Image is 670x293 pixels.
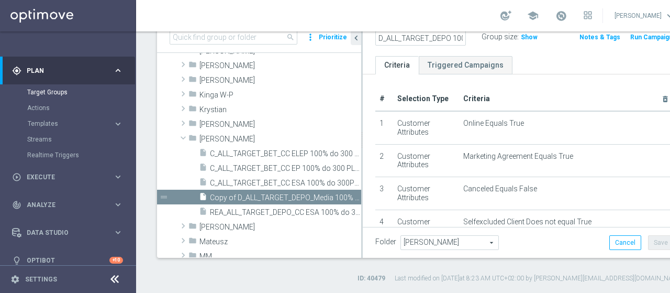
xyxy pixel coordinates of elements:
[351,33,361,43] i: chevron_left
[12,228,113,237] div: Data Studio
[375,31,466,46] input: Enter a name for this target group
[393,177,459,210] td: Customer Attributes
[188,75,197,87] i: folder
[12,67,124,75] button: gps_fixed Plan keyboard_arrow_right
[188,60,197,72] i: folder
[375,87,393,111] th: #
[527,10,539,21] span: school
[27,84,135,100] div: Target Groups
[28,121,113,127] div: Templates
[199,223,361,232] span: Maryna Sh.
[661,95,669,103] i: delete_forever
[393,111,459,144] td: Customer Attributes
[286,33,295,41] span: search
[463,218,591,226] span: Selfexcluded Client Does not equal True
[463,152,573,161] span: Marketing Agreement Equals True
[27,104,109,112] a: Actions
[210,179,361,188] span: C_ALL_TARGET_BET_CC ESA 100% do 300PLN_240725
[188,236,197,248] i: folder
[199,252,361,261] span: MM
[12,256,21,265] i: lightbulb
[305,30,316,45] i: more_vert
[199,178,207,190] i: insert_drive_file
[113,119,123,129] i: keyboard_arrow_right
[10,275,20,284] i: settings
[109,257,123,264] div: +10
[578,31,621,43] button: Notes & Tags
[113,227,123,237] i: keyboard_arrow_right
[210,164,361,173] span: C_ALL_TARGET_BET_CC EP 100% do 300 PLN_040825
[12,200,21,210] i: track_changes
[375,237,396,246] label: Folder
[27,174,113,180] span: Execute
[463,185,537,193] span: Canceled Equals False
[351,30,361,45] button: chevron_left
[358,274,385,283] label: ID: 40479
[393,144,459,177] td: Customer Attributes
[12,200,113,210] div: Analyze
[188,251,197,263] i: folder
[188,104,197,116] i: folder
[12,229,124,237] button: Data Studio keyboard_arrow_right
[375,111,393,144] td: 1
[170,30,297,45] input: Quick find group or folder
[113,200,123,210] i: keyboard_arrow_right
[199,207,207,219] i: insert_drive_file
[463,119,524,128] span: Online Equals True
[27,135,109,144] a: Streams
[375,144,393,177] td: 2
[12,172,113,182] div: Execute
[28,121,103,127] span: Templates
[482,32,517,41] label: Group size
[27,132,135,147] div: Streams
[27,68,113,74] span: Plan
[317,30,349,45] button: Prioritize
[12,256,124,265] button: lightbulb Optibot +10
[210,208,361,217] span: REA_ALL_TARGET_DEPO_CC ESA 100% do 300 PLN_070825
[463,94,490,103] span: Criteria
[199,148,207,160] i: insert_drive_file
[188,90,197,102] i: folder
[27,88,109,96] a: Target Groups
[609,235,641,250] button: Cancel
[27,100,135,116] div: Actions
[113,66,123,75] i: keyboard_arrow_right
[199,91,361,100] span: Kinga W-P
[188,119,197,131] i: folder
[27,120,124,128] button: Templates keyboard_arrow_right
[521,34,538,41] span: Show
[188,222,197,234] i: folder
[12,201,124,209] button: track_changes Analyze keyboard_arrow_right
[12,172,21,182] i: play_circle_outline
[210,193,361,202] span: Copy of D_ALL_TARGET_DEPO_Media 100% LN RVM 2_010825
[199,105,361,114] span: Krystian
[113,172,123,182] i: keyboard_arrow_right
[375,56,419,74] a: Criteria
[27,230,113,236] span: Data Studio
[12,173,124,181] button: play_circle_outline Execute keyboard_arrow_right
[12,66,113,75] div: Plan
[27,116,135,132] div: Templates
[27,151,109,159] a: Realtime Triggers
[199,120,361,129] span: Marcin G
[188,134,197,146] i: folder
[199,135,361,144] span: Maria M.
[27,147,135,163] div: Realtime Triggers
[12,66,21,75] i: gps_fixed
[199,192,207,204] i: insert_drive_file
[517,32,519,41] label: :
[419,56,512,74] a: Triggered Campaigns
[199,61,361,70] span: Kamil R.
[25,276,57,283] a: Settings
[210,149,361,158] span: C_ALL_TARGET_BET_CC ELEP 100% do 300 PLN_210725
[12,246,123,274] div: Optibot
[375,210,393,243] td: 4
[199,76,361,85] span: Kasia K.
[375,177,393,210] td: 3
[199,237,361,246] span: Mateusz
